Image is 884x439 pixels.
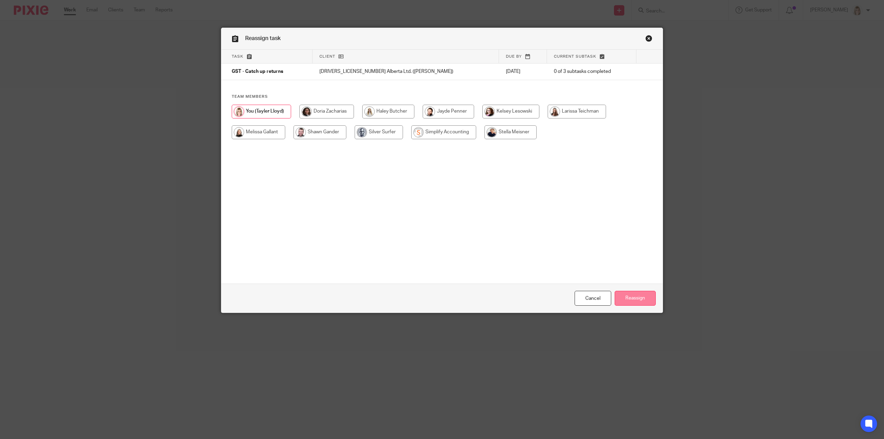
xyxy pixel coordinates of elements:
td: 0 of 3 subtasks completed [547,64,636,80]
span: Due by [506,55,522,58]
a: Close this dialog window [575,291,611,306]
span: Current subtask [554,55,596,58]
p: [DATE] [506,68,540,75]
span: Task [232,55,243,58]
span: Reassign task [245,36,281,41]
h4: Team members [232,94,652,99]
span: Client [319,55,335,58]
a: Close this dialog window [645,35,652,44]
p: [DRIVERS_LICENSE_NUMBER] Alberta Ltd. ([PERSON_NAME]) [319,68,492,75]
span: GST - Catch up returns [232,69,283,74]
input: Reassign [615,291,656,306]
